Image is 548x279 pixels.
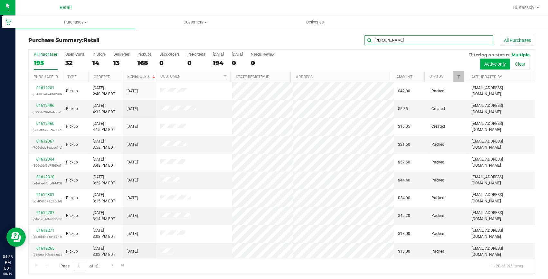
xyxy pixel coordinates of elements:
[187,59,205,67] div: 0
[431,213,444,219] span: Packed
[3,254,13,271] p: 04:33 PM EDT
[135,15,255,29] a: Customers
[251,52,275,57] div: Needs Review
[364,35,493,45] input: Search Purchase ID, Original ID, State Registry ID or Customer Name...
[468,52,510,57] span: Filtering on status:
[480,59,510,70] button: Active only
[33,75,58,79] a: Purchase ID
[398,195,410,201] span: $24.00
[113,52,130,57] div: Deliveries
[33,91,58,97] p: (8f4181e4e4942909)
[127,231,138,237] span: [DATE]
[5,19,11,25] inline-svg: Retail
[160,74,180,79] a: Customer
[28,37,197,43] h3: Purchase Summary:
[36,175,54,179] a: 01612310
[127,195,138,201] span: [DATE]
[431,106,445,112] span: Created
[472,210,531,222] span: [EMAIL_ADDRESS][DOMAIN_NAME]
[33,216,58,222] p: (cdab734e64dcbd52)
[137,52,152,57] div: PickUps
[93,210,115,222] span: [DATE] 3:14 PM EDT
[36,139,54,144] a: 01612367
[396,75,412,79] a: Amount
[232,59,243,67] div: 0
[66,177,78,183] span: Pickup
[251,59,275,67] div: 0
[236,75,269,79] a: State Registry ID
[65,59,85,67] div: 32
[84,37,99,43] span: Retail
[472,85,531,97] span: [EMAIL_ADDRESS][DOMAIN_NAME]
[472,174,531,186] span: [EMAIL_ADDRESS][DOMAIN_NAME]
[93,121,115,133] span: [DATE] 4:15 PM EDT
[431,195,444,201] span: Packed
[127,124,138,130] span: [DATE]
[93,246,115,258] span: [DATE] 3:02 PM EDT
[36,121,54,126] a: 01612460
[93,174,115,186] span: [DATE] 3:22 PM EDT
[513,5,536,10] span: Hi, Kassidy!
[472,192,531,204] span: [EMAIL_ADDRESS][DOMAIN_NAME]
[472,228,531,240] span: [EMAIL_ADDRESS][DOMAIN_NAME]
[398,142,410,148] span: $21.60
[108,261,117,270] a: Go to the next page
[398,231,410,237] span: $18.00
[36,157,54,162] a: 01612344
[65,52,85,57] div: Open Carts
[398,106,408,112] span: $5.35
[34,52,58,57] div: All Purchases
[92,59,106,67] div: 14
[93,192,115,204] span: [DATE] 3:15 PM EDT
[431,142,444,148] span: Packed
[33,144,58,151] p: (796e0eb8eabce7fe)
[431,177,444,183] span: Packed
[511,59,530,70] button: Clear
[33,127,58,133] p: (980a66728ea221d0)
[34,59,58,67] div: 195
[159,59,180,67] div: 0
[159,52,180,57] div: Back-orders
[187,52,205,57] div: Pre-orders
[93,103,115,115] span: [DATE] 4:32 PM EDT
[36,228,54,233] a: 01612271
[500,35,535,46] button: All Purchases
[127,213,138,219] span: [DATE]
[472,103,531,115] span: [EMAIL_ADDRESS][DOMAIN_NAME]
[398,213,410,219] span: $49.20
[92,52,106,57] div: In Store
[127,142,138,148] span: [DATE]
[60,5,72,10] span: Retail
[398,124,410,130] span: $16.05
[33,163,58,169] p: (356e00f6a75bf9a7)
[472,138,531,151] span: [EMAIL_ADDRESS][DOMAIN_NAME]
[486,261,528,271] span: 1 - 20 of 196 items
[127,159,138,165] span: [DATE]
[33,198,58,204] p: (e1df5f6043620cbf)
[127,248,138,255] span: [DATE]
[66,88,78,94] span: Pickup
[431,88,444,94] span: Packed
[15,19,135,25] span: Purchases
[136,19,255,25] span: Customers
[398,177,410,183] span: $44.40
[33,234,58,240] p: (bba8bd4bcc4634e6)
[255,15,375,29] a: Deliveries
[298,19,333,25] span: Deliveries
[127,106,138,112] span: [DATE]
[453,71,464,82] a: Filter
[33,252,58,258] p: (24e0cb49bee2ea73)
[66,213,78,219] span: Pickup
[93,138,115,151] span: [DATE] 3:53 PM EDT
[232,52,243,57] div: [DATE]
[3,271,13,276] p: 08/19
[290,71,391,82] th: Address
[74,261,85,271] input: 1
[220,71,230,82] a: Filter
[398,88,410,94] span: $42.00
[33,180,58,186] p: (eda9ae86fba8dd2f)
[36,246,54,251] a: 01612265
[127,74,156,79] a: Scheduled
[398,248,410,255] span: $18.00
[33,109,58,115] p: (b995629b8e4d6a18)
